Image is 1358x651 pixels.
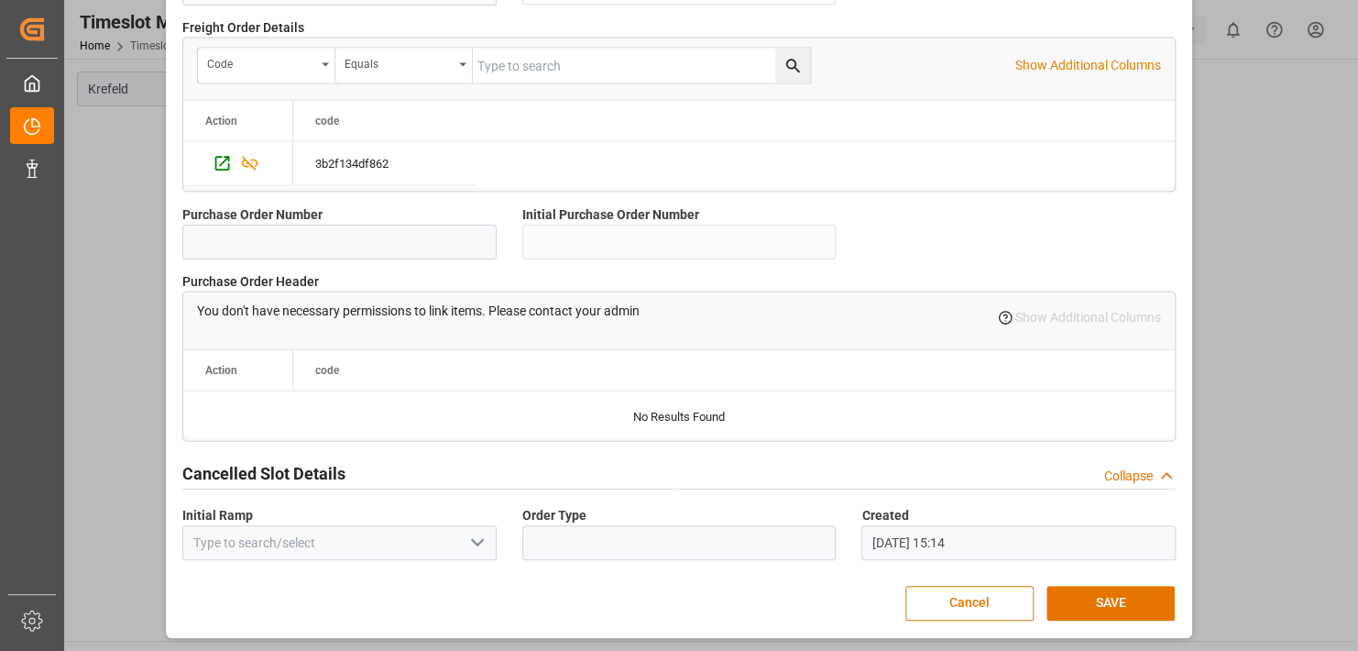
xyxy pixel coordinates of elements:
[182,205,323,225] span: Purchase Order Number
[462,529,489,557] button: open menu
[182,18,304,38] span: Freight Order Details
[522,205,699,225] span: Initial Purchase Order Number
[182,272,319,292] span: Purchase Order Header
[905,586,1034,621] button: Cancel
[197,302,640,321] p: You don't have necessary permissions to link items. Please contact your admin
[1046,586,1175,621] button: SAVE
[182,461,345,486] h2: Cancelled Slot Details
[473,49,810,83] input: Type to search
[182,506,253,525] span: Initial Ramp
[335,49,473,83] button: open menu
[207,51,315,72] div: code
[775,49,810,83] button: search button
[293,142,476,185] div: 3b2f134df862
[345,51,453,72] div: Equals
[522,506,586,525] span: Order Type
[315,364,339,377] span: code
[315,115,339,127] span: code
[1104,467,1153,486] div: Collapse
[861,506,908,525] span: Created
[198,49,335,83] button: open menu
[293,142,476,186] div: Press SPACE to select this row.
[1015,56,1161,75] p: Show Additional Columns
[182,525,497,560] input: Type to search/select
[205,364,237,377] div: Action
[183,142,293,186] div: Press SPACE to select this row.
[205,115,237,127] div: Action
[861,525,1176,560] input: DD.MM.YYYY HH:MM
